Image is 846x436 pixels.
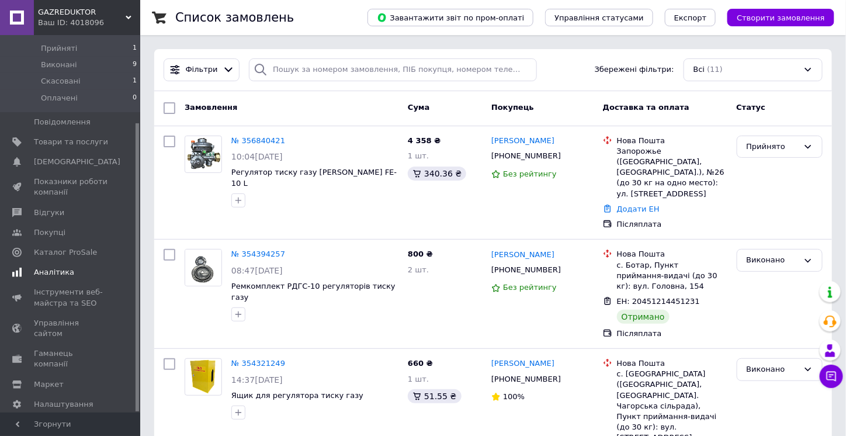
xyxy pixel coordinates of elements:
[595,64,674,75] span: Збережені фільтри:
[674,13,707,22] span: Експорт
[34,177,108,198] span: Показники роботи компанії
[747,254,799,267] div: Виконано
[185,249,222,286] a: Фото товару
[408,167,466,181] div: 340.36 ₴
[231,391,363,400] a: Ящик для регулятора тиску газу
[694,64,705,75] span: Всі
[34,207,64,218] span: Відгуки
[34,399,93,410] span: Налаштування
[34,348,108,369] span: Гаманець компанії
[231,266,283,275] span: 08:47[DATE]
[408,265,429,274] span: 2 шт.
[41,60,77,70] span: Виконані
[185,358,222,396] a: Фото товару
[185,103,237,112] span: Замовлення
[231,282,396,302] a: Ремкомплект РДГС-10 регуляторів тиску газу
[34,157,120,167] span: [DEMOGRAPHIC_DATA]
[133,43,137,54] span: 1
[408,103,429,112] span: Cума
[503,283,557,292] span: Без рейтингу
[491,358,554,369] a: [PERSON_NAME]
[34,379,64,390] span: Маркет
[737,13,825,22] span: Створити замовлення
[185,136,222,173] a: Фото товару
[34,117,91,127] span: Повідомлення
[665,9,716,26] button: Експорт
[617,146,727,199] div: Запорожье ([GEOGRAPHIC_DATA], [GEOGRAPHIC_DATA].), №26 (до 30 кг на одно место): ул. [STREET_ADDR...
[34,318,108,339] span: Управління сайтом
[34,267,74,278] span: Аналітика
[716,13,834,22] a: Створити замовлення
[185,137,221,172] img: Фото товару
[133,93,137,103] span: 0
[367,9,533,26] button: Завантажити звіт по пром-оплаті
[34,137,108,147] span: Товари та послуги
[408,375,429,383] span: 1 шт.
[489,148,563,164] div: [PHONE_NUMBER]
[408,359,433,368] span: 660 ₴
[34,227,65,238] span: Покупці
[408,389,461,403] div: 51.55 ₴
[489,262,563,278] div: [PHONE_NUMBER]
[617,260,727,292] div: с. Ботар, Пункт приймання-видачі (до 30 кг): вул. Головна, 154
[231,136,285,145] a: № 356840421
[38,18,140,28] div: Ваш ID: 4018096
[617,136,727,146] div: Нова Пошта
[617,205,660,213] a: Додати ЕН
[249,58,536,81] input: Пошук за номером замовлення, ПІБ покупця, номером телефону, Email, номером накладної
[38,7,126,18] span: GAZREDUKTOR
[185,359,221,395] img: Фото товару
[41,93,78,103] span: Оплачені
[489,372,563,387] div: [PHONE_NUMBER]
[491,250,554,261] a: [PERSON_NAME]
[617,328,727,339] div: Післяплата
[617,358,727,369] div: Нова Пошта
[554,13,644,22] span: Управління статусами
[231,152,283,161] span: 10:04[DATE]
[231,250,285,258] a: № 354394257
[727,9,834,26] button: Створити замовлення
[133,76,137,86] span: 1
[820,365,843,388] button: Чат з покупцем
[545,9,653,26] button: Управління статусами
[408,136,441,145] span: 4 358 ₴
[133,60,137,70] span: 9
[617,310,670,324] div: Отримано
[747,364,799,376] div: Виконано
[377,12,524,23] span: Завантажити звіт по пром-оплаті
[41,43,77,54] span: Прийняті
[231,359,285,368] a: № 354321249
[408,151,429,160] span: 1 шт.
[408,250,433,258] span: 800 ₴
[231,375,283,385] span: 14:37[DATE]
[603,103,689,112] span: Доставка та оплата
[503,169,557,178] span: Без рейтингу
[34,287,108,308] span: Інструменти веб-майстра та SEO
[747,141,799,153] div: Прийнято
[707,65,723,74] span: (11)
[617,219,727,230] div: Післяплата
[231,168,397,188] a: Регулятор тиску газу [PERSON_NAME] FE-10 L
[491,103,534,112] span: Покупець
[34,247,97,258] span: Каталог ProSale
[175,11,294,25] h1: Список замовлень
[491,136,554,147] a: [PERSON_NAME]
[737,103,766,112] span: Статус
[617,297,700,306] span: ЕН: 20451214451231
[186,64,218,75] span: Фільтри
[41,76,81,86] span: Скасовані
[617,249,727,259] div: Нова Пошта
[185,250,221,286] img: Фото товару
[503,392,525,401] span: 100%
